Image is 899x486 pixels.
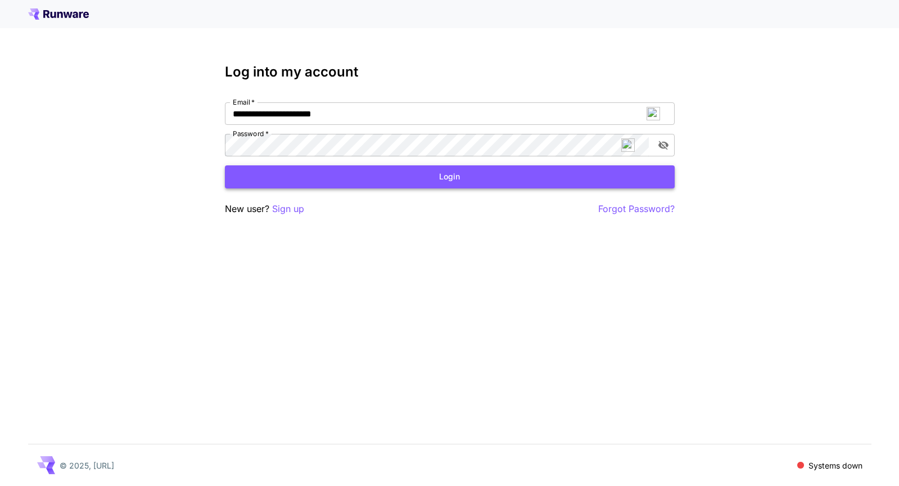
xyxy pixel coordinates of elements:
button: Login [225,165,675,188]
button: Forgot Password? [598,202,675,216]
button: toggle password visibility [653,135,674,155]
h3: Log into my account [225,64,675,80]
p: New user? [225,202,304,216]
label: Email [233,97,255,107]
button: Sign up [272,202,304,216]
p: Systems down [808,460,862,471]
label: Password [233,129,269,138]
img: npw-badge-icon-locked.svg [647,107,660,120]
img: npw-badge-icon-locked.svg [621,138,635,152]
p: © 2025, [URL] [60,460,114,471]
